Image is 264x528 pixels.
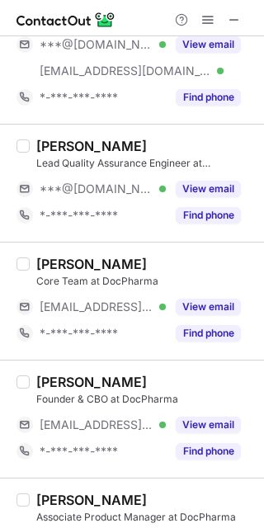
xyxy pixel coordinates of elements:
span: ***@[DOMAIN_NAME] [40,181,153,196]
button: Reveal Button [176,299,241,315]
button: Reveal Button [176,89,241,106]
div: [PERSON_NAME] [36,492,147,508]
div: Core Team at DocPharma [36,274,254,289]
button: Reveal Button [176,443,241,460]
span: [EMAIL_ADDRESS][DOMAIN_NAME] [40,417,153,432]
button: Reveal Button [176,417,241,433]
button: Reveal Button [176,36,241,53]
span: [EMAIL_ADDRESS][DOMAIN_NAME] [40,64,211,78]
img: ContactOut v5.3.10 [16,10,115,30]
div: [PERSON_NAME] [36,256,147,272]
span: ***@[DOMAIN_NAME] [40,37,153,52]
button: Reveal Button [176,325,241,342]
button: Reveal Button [176,207,241,224]
span: [EMAIL_ADDRESS][DOMAIN_NAME] [40,299,153,314]
div: [PERSON_NAME] [36,374,147,390]
div: Founder & CBO at DocPharma [36,392,254,407]
div: Associate Product Manager at DocPharma [36,510,254,525]
div: [PERSON_NAME] [36,138,147,154]
button: Reveal Button [176,181,241,197]
div: Lead Quality Assurance Engineer at DocPharma [36,156,254,171]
